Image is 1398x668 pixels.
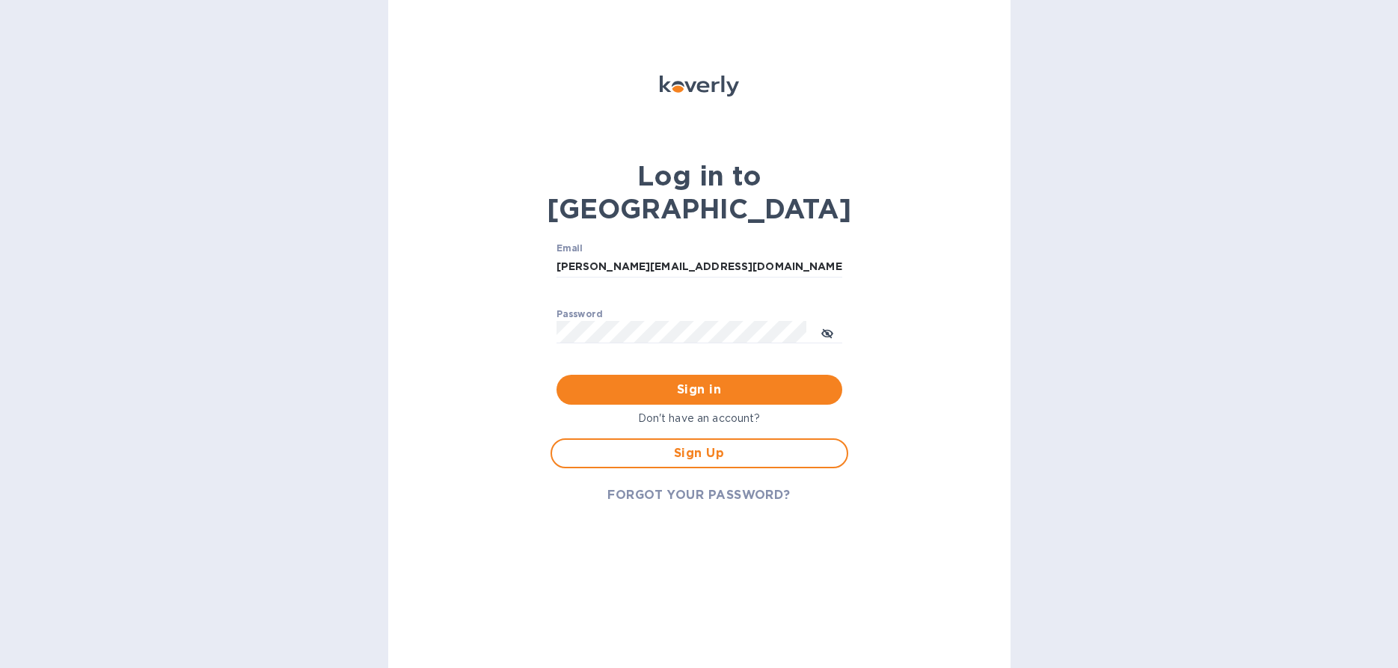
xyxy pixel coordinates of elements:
span: FORGOT YOUR PASSWORD? [607,486,791,504]
button: Sign Up [551,438,848,468]
button: toggle password visibility [812,317,842,347]
span: Sign in [568,381,830,399]
b: Log in to [GEOGRAPHIC_DATA] [547,159,851,225]
button: FORGOT YOUR PASSWORD? [595,480,803,510]
img: Koverly [660,76,739,96]
label: Password [557,310,602,319]
p: Don't have an account? [551,411,848,426]
button: Sign in [557,375,842,405]
span: Sign Up [564,444,835,462]
label: Email [557,245,583,254]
